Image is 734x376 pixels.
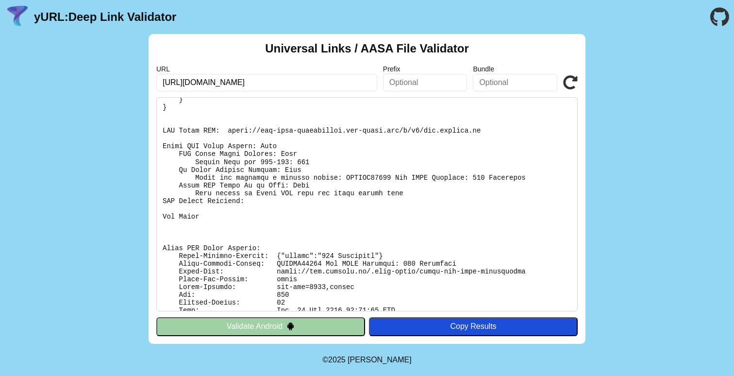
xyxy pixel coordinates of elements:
button: Copy Results [369,317,578,336]
a: Michael Ibragimchayev's Personal Site [348,356,412,364]
label: Prefix [383,65,467,73]
pre: Lorem ipsu do: sitam://con.adipisc.el/.sedd-eiusm/tempo-inc-utla-etdoloremag Al Enimadmi: Veni Qu... [156,97,578,311]
h2: Universal Links / AASA File Validator [265,42,469,55]
div: Copy Results [374,322,573,331]
footer: © [322,344,411,376]
input: Optional [473,74,557,91]
input: Required [156,74,377,91]
a: yURL:Deep Link Validator [34,10,176,24]
img: yURL Logo [5,4,30,30]
input: Optional [383,74,467,91]
label: URL [156,65,377,73]
button: Validate Android [156,317,365,336]
img: droidIcon.svg [286,322,295,330]
label: Bundle [473,65,557,73]
span: 2025 [328,356,346,364]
